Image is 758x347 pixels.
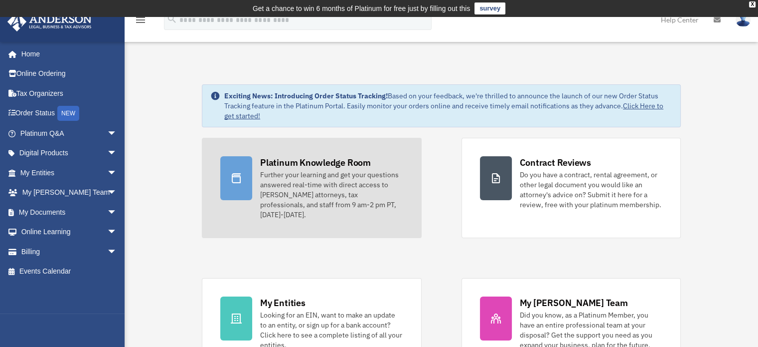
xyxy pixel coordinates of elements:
div: My Entities [260,297,305,309]
span: arrow_drop_down [107,242,127,262]
div: Based on your feedback, we're thrilled to announce the launch of our new Order Status Tracking fe... [224,91,672,121]
a: menu [135,17,147,26]
a: Home [7,44,127,64]
a: My [PERSON_NAME] Teamarrow_drop_down [7,183,132,203]
i: search [166,13,177,24]
div: close [749,1,756,7]
div: Platinum Knowledge Room [260,156,371,169]
div: Contract Reviews [520,156,591,169]
a: Digital Productsarrow_drop_down [7,143,132,163]
strong: Exciting News: Introducing Order Status Tracking! [224,91,388,100]
a: My Entitiesarrow_drop_down [7,163,132,183]
span: arrow_drop_down [107,123,127,144]
a: My Documentsarrow_drop_down [7,202,132,222]
a: survey [474,2,505,14]
i: menu [135,14,147,26]
a: Events Calendar [7,262,132,282]
a: Billingarrow_drop_down [7,242,132,262]
a: Platinum Q&Aarrow_drop_down [7,123,132,143]
span: arrow_drop_down [107,163,127,183]
a: Click Here to get started! [224,101,663,120]
div: NEW [57,106,79,121]
span: arrow_drop_down [107,202,127,223]
div: Do you have a contract, rental agreement, or other legal document you would like an attorney's ad... [520,170,662,210]
a: Tax Organizers [7,83,132,103]
span: arrow_drop_down [107,143,127,164]
a: Online Ordering [7,64,132,84]
div: My [PERSON_NAME] Team [520,297,628,309]
div: Get a chance to win 6 months of Platinum for free just by filling out this [253,2,470,14]
img: Anderson Advisors Platinum Portal [4,12,95,31]
a: Contract Reviews Do you have a contract, rental agreement, or other legal document you would like... [461,138,681,238]
span: arrow_drop_down [107,222,127,243]
span: arrow_drop_down [107,183,127,203]
a: Platinum Knowledge Room Further your learning and get your questions answered real-time with dire... [202,138,421,238]
a: Order StatusNEW [7,103,132,124]
div: Further your learning and get your questions answered real-time with direct access to [PERSON_NAM... [260,170,403,220]
img: User Pic [736,12,751,27]
a: Online Learningarrow_drop_down [7,222,132,242]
